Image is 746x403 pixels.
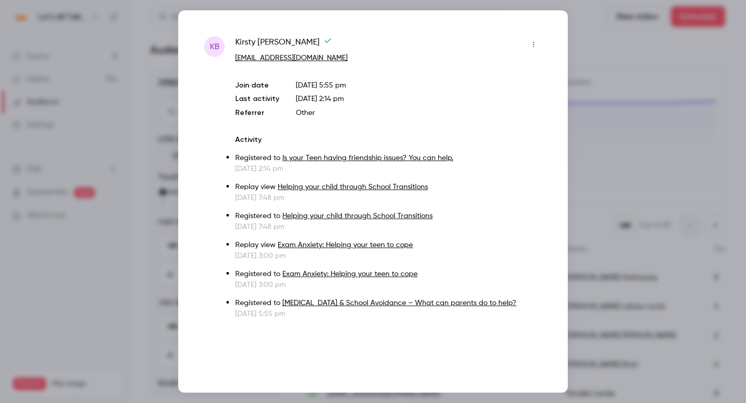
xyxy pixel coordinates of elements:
[278,183,428,191] a: Helping your child through School Transitions
[235,164,542,174] p: [DATE] 2:14 pm
[282,270,418,278] a: Exam Anxiety: Helping your teen to cope
[235,298,542,309] p: Registered to
[235,54,348,62] a: [EMAIL_ADDRESS][DOMAIN_NAME]
[235,80,279,91] p: Join date
[235,211,542,222] p: Registered to
[235,153,542,164] p: Registered to
[282,299,517,307] a: [MEDICAL_DATA] & School Avoidance – What can parents do to help?
[235,193,542,203] p: [DATE] 7:48 pm
[210,40,220,53] span: KB
[235,222,542,232] p: [DATE] 7:48 pm
[282,212,433,220] a: Helping your child through School Transitions
[296,80,542,91] p: [DATE] 5:55 pm
[235,36,332,53] span: Kirsty [PERSON_NAME]
[296,108,542,118] p: Other
[235,94,279,105] p: Last activity
[235,251,542,261] p: [DATE] 3:00 pm
[235,269,542,280] p: Registered to
[235,309,542,319] p: [DATE] 5:55 pm
[296,95,344,103] span: [DATE] 2:14 pm
[235,135,542,145] p: Activity
[235,182,542,193] p: Replay view
[235,240,542,251] p: Replay view
[282,154,453,162] a: Is your Teen having friendship issues? You can help.
[235,280,542,290] p: [DATE] 3:00 pm
[235,108,279,118] p: Referrer
[278,241,413,249] a: Exam Anxiety: Helping your teen to cope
